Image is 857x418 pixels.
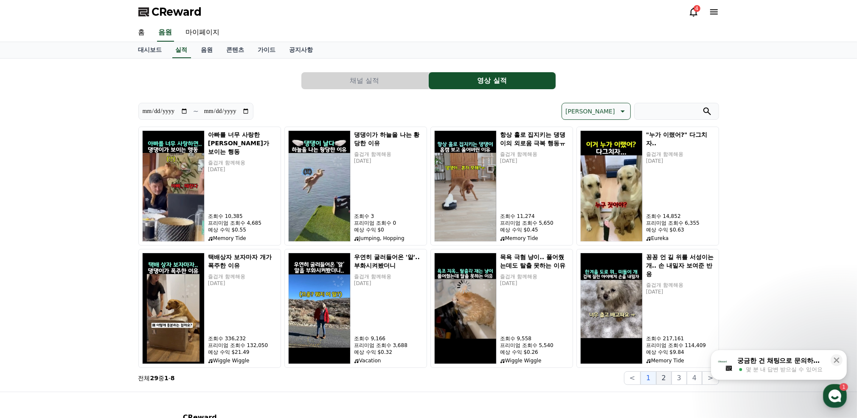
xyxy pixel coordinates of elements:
[150,375,158,381] strong: 29
[646,282,715,288] p: 즐겁개 함께해옹
[656,371,672,385] button: 2
[56,269,110,291] a: 1대화
[646,357,715,364] p: Memory Tide
[142,130,205,242] img: 아빠를 너무 사랑한 댕댕이가 보이는 행동
[500,158,569,164] p: [DATE]
[580,253,643,364] img: 꽁꽁 언 길 위를 서성이는 개.. 손 내밀자 보여준 반응
[687,371,702,385] button: 4
[171,375,175,381] strong: 8
[152,5,202,19] span: CReward
[500,280,569,287] p: [DATE]
[301,72,428,89] button: 채널 실적
[434,253,497,364] img: 목욕 극혐 냥이.. 풀어줬는데도 탈출 못하는 이유
[500,253,569,270] h5: 목욕 극혐 냥이.. 풀어줬는데도 탈출 못하는 이유
[354,151,423,158] p: 즐겁개 함께해옹
[193,106,199,116] p: ~
[672,371,687,385] button: 3
[354,357,423,364] p: Vacation
[500,349,569,356] p: 예상 수익 $0.26
[27,282,32,289] span: 홈
[131,282,141,289] span: 설정
[208,166,277,173] p: [DATE]
[646,220,715,226] p: 프리미엄 조회수 6,355
[220,42,251,58] a: 콘텐츠
[142,253,205,364] img: 택배상자 보자마자 개가 폭주한 이유
[354,158,423,164] p: [DATE]
[646,342,715,349] p: 프리미엄 조회수 114,409
[157,24,174,42] a: 음원
[646,349,715,356] p: 예상 수익 $9.84
[208,159,277,166] p: 즐겁개 함께해옹
[500,220,569,226] p: 프리미엄 조회수 5,650
[646,235,715,242] p: Eureka
[194,42,220,58] a: 음원
[354,213,423,220] p: 조회수 3
[646,213,715,220] p: 조회수 14,852
[138,5,202,19] a: CReward
[132,24,152,42] a: 홈
[354,342,423,349] p: 프리미엄 조회수 3,688
[500,130,569,147] h5: 항상 홀로 집지키는 댕댕이의 외로움 극복 행동ㅠ
[646,288,715,295] p: [DATE]
[354,349,423,356] p: 예상 수익 $0.32
[354,220,423,226] p: 프리미엄 조회수 0
[500,235,569,242] p: Memory Tide
[354,226,423,233] p: 예상 수익 $0
[354,335,423,342] p: 조회수 9,166
[646,226,715,233] p: 예상 수익 $0.63
[500,213,569,220] p: 조회수 11,274
[562,103,630,120] button: [PERSON_NAME]
[208,349,277,356] p: 예상 수익 $21.49
[284,127,427,246] button: 댕댕이가 하늘을 나는 황당한 이유 댕댕이가 하늘을 나는 황당한 이유 즐겁개 함께해옹 [DATE] 조회수 3 프리미엄 조회수 0 예상 수익 $0 Jumping, Hopping
[646,151,715,158] p: 즐겁개 함께해옹
[283,42,320,58] a: 공지사항
[500,342,569,349] p: 프리미엄 조회수 5,540
[500,226,569,233] p: 예상 수익 $0.45
[430,249,573,368] button: 목욕 극혐 냥이.. 풀어줬는데도 탈출 못하는 이유 목욕 극혐 냥이.. 풀어줬는데도 탈출 못하는 이유 즐겁개 함께해옹 [DATE] 조회수 9,558 프리미엄 조회수 5,540 ...
[208,342,277,349] p: 프리미엄 조회수 132,050
[251,42,283,58] a: 가이드
[138,127,281,246] button: 아빠를 너무 사랑한 댕댕이가 보이는 행동 아빠를 너무 사랑한 [PERSON_NAME]가 보이는 행동 즐겁개 함께해옹 [DATE] 조회수 10,385 프리미엄 조회수 4,685...
[500,151,569,158] p: 즐겁개 함께해옹
[354,253,423,270] h5: 우연히 굴러들어온 '알'.. 부화시켜봤더니
[288,130,351,242] img: 댕댕이가 하늘을 나는 황당한 이유
[208,273,277,280] p: 즐겁개 함께해옹
[646,253,715,278] h5: 꽁꽁 언 길 위를 서성이는 개.. 손 내밀자 보여준 반응
[208,213,277,220] p: 조회수 10,385
[646,130,715,147] h5: "누가 이랬어?" 다그치자..
[354,235,423,242] p: Jumping, Hopping
[208,220,277,226] p: 프리미엄 조회수 4,685
[434,130,497,242] img: 항상 홀로 집지키는 댕댕이의 외로움 극복 행동ㅠ
[138,249,281,368] button: 택배상자 보자마자 개가 폭주한 이유 택배상자 보자마자 개가 폭주한 이유 즐겁개 함께해옹 [DATE] 조회수 336,232 프리미엄 조회수 132,050 예상 수익 $21.49...
[132,42,169,58] a: 대시보드
[86,269,89,276] span: 1
[624,371,641,385] button: <
[565,105,615,117] p: [PERSON_NAME]
[208,280,277,287] p: [DATE]
[172,42,191,58] a: 실적
[646,158,715,164] p: [DATE]
[208,226,277,233] p: 예상 수익 $0.55
[580,130,643,242] img: "누가 이랬어?" 다그치자..
[576,127,719,246] button: "누가 이랬어?" 다그치자.. "누가 이랬어?" 다그치자.. 즐겁개 함께해옹 [DATE] 조회수 14,852 프리미엄 조회수 6,355 예상 수익 $0.63 Eureka
[208,253,277,270] h5: 택배상자 보자마자 개가 폭주한 이유
[500,273,569,280] p: 즐겁개 함께해옹
[164,375,169,381] strong: 1
[694,5,700,12] div: 4
[646,335,715,342] p: 조회수 217,161
[430,127,573,246] button: 항상 홀로 집지키는 댕댕이의 외로움 극복 행동ㅠ 항상 홀로 집지키는 댕댕이의 외로움 극복 행동ㅠ 즐겁개 함께해옹 [DATE] 조회수 11,274 프리미엄 조회수 5,650 예...
[354,130,423,147] h5: 댕댕이가 하늘을 나는 황당한 이유
[500,357,569,364] p: Wiggle Wiggle
[500,335,569,342] p: 조회수 9,558
[576,249,719,368] button: 꽁꽁 언 길 위를 서성이는 개.. 손 내밀자 보여준 반응 꽁꽁 언 길 위를 서성이는 개.. 손 내밀자 보여준 반응 즐겁개 함께해옹 [DATE] 조회수 217,161 프리미엄 ...
[138,374,175,382] p: 전체 중 -
[110,269,163,291] a: 설정
[288,253,351,364] img: 우연히 굴러들어온 '알'.. 부화시켜봤더니
[301,72,429,89] a: 채널 실적
[688,7,699,17] a: 4
[354,280,423,287] p: [DATE]
[702,371,719,385] button: >
[354,273,423,280] p: 즐겁개 함께해옹
[429,72,556,89] button: 영상 실적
